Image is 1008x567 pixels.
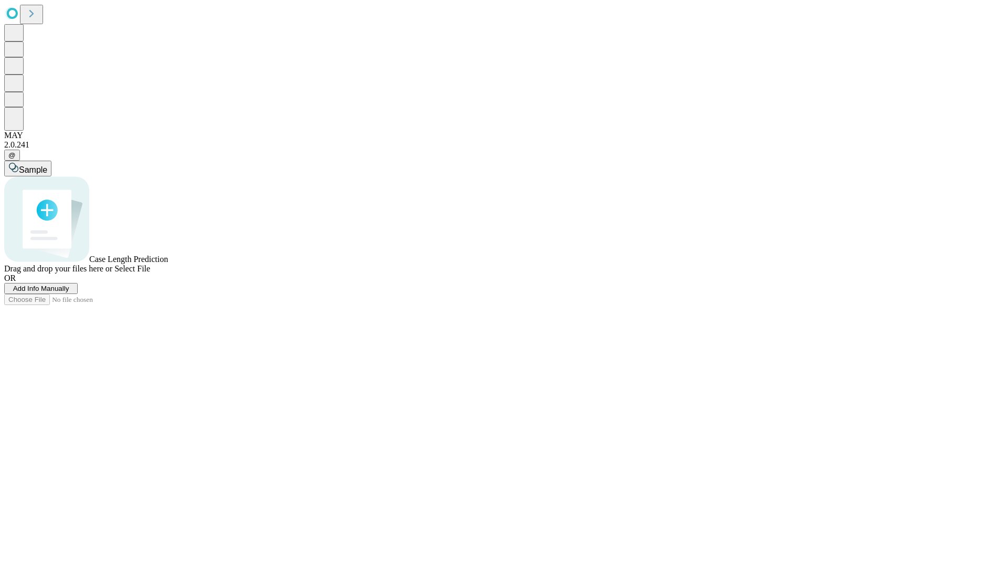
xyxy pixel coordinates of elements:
span: OR [4,274,16,282]
span: Add Info Manually [13,285,69,292]
span: Case Length Prediction [89,255,168,264]
span: @ [8,151,16,159]
div: 2.0.241 [4,140,1004,150]
span: Drag and drop your files here or [4,264,112,273]
div: MAY [4,131,1004,140]
span: Sample [19,165,47,174]
span: Select File [114,264,150,273]
button: Sample [4,161,51,176]
button: @ [4,150,20,161]
button: Add Info Manually [4,283,78,294]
